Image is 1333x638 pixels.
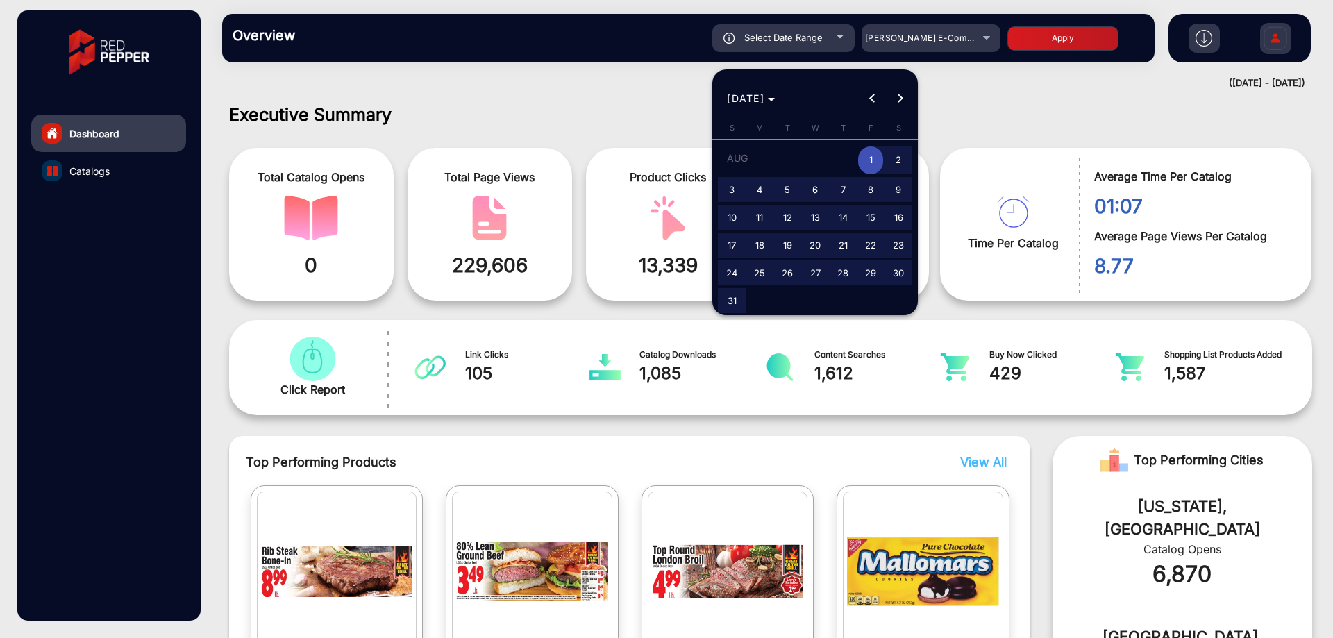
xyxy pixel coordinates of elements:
span: 22 [858,233,883,258]
span: 24 [719,260,744,285]
button: August 26, 2025 [773,259,801,287]
span: 4 [747,177,772,202]
button: August 1, 2025 [857,144,885,176]
span: 16 [886,205,911,230]
button: August 3, 2025 [718,176,746,203]
span: 29 [858,260,883,285]
span: 10 [719,205,744,230]
span: 17 [719,233,744,258]
span: S [896,123,901,133]
span: 1 [858,146,883,175]
button: August 19, 2025 [773,231,801,259]
span: 5 [775,177,800,202]
span: 8 [858,177,883,202]
span: 2 [886,146,911,175]
button: August 15, 2025 [857,203,885,231]
span: 20 [803,233,828,258]
button: August 24, 2025 [718,259,746,287]
button: August 8, 2025 [857,176,885,203]
button: August 25, 2025 [746,259,773,287]
button: August 5, 2025 [773,176,801,203]
button: August 16, 2025 [885,203,912,231]
span: 23 [886,233,911,258]
button: August 18, 2025 [746,231,773,259]
button: August 20, 2025 [801,231,829,259]
span: 13 [803,205,828,230]
button: August 23, 2025 [885,231,912,259]
span: 19 [775,233,800,258]
span: M [756,123,763,133]
span: 25 [747,260,772,285]
button: August 14, 2025 [829,203,857,231]
button: August 31, 2025 [718,287,746,314]
button: August 4, 2025 [746,176,773,203]
span: 15 [858,205,883,230]
button: August 2, 2025 [885,144,912,176]
button: August 29, 2025 [857,259,885,287]
button: August 12, 2025 [773,203,801,231]
span: 14 [830,205,855,230]
span: 30 [886,260,911,285]
span: 3 [719,177,744,202]
button: August 21, 2025 [829,231,857,259]
span: [DATE] [727,92,764,104]
span: 31 [719,288,744,313]
button: August 13, 2025 [801,203,829,231]
span: 9 [886,177,911,202]
span: 26 [775,260,800,285]
button: August 7, 2025 [829,176,857,203]
button: August 22, 2025 [857,231,885,259]
span: 27 [803,260,828,285]
button: August 9, 2025 [885,176,912,203]
button: August 11, 2025 [746,203,773,231]
button: August 27, 2025 [801,259,829,287]
button: Choose month and year [721,86,780,111]
button: August 28, 2025 [829,259,857,287]
button: August 17, 2025 [718,231,746,259]
button: Next month [887,85,914,112]
span: 12 [775,205,800,230]
span: 21 [830,233,855,258]
span: 11 [747,205,772,230]
span: 18 [747,233,772,258]
span: 28 [830,260,855,285]
button: August 30, 2025 [885,259,912,287]
span: T [841,123,846,133]
span: W [812,123,819,133]
span: 7 [830,177,855,202]
span: 6 [803,177,828,202]
span: T [785,123,790,133]
button: August 10, 2025 [718,203,746,231]
span: S [730,123,735,133]
span: F [869,123,873,133]
td: AUG [718,144,857,176]
button: August 6, 2025 [801,176,829,203]
button: Previous month [859,85,887,112]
